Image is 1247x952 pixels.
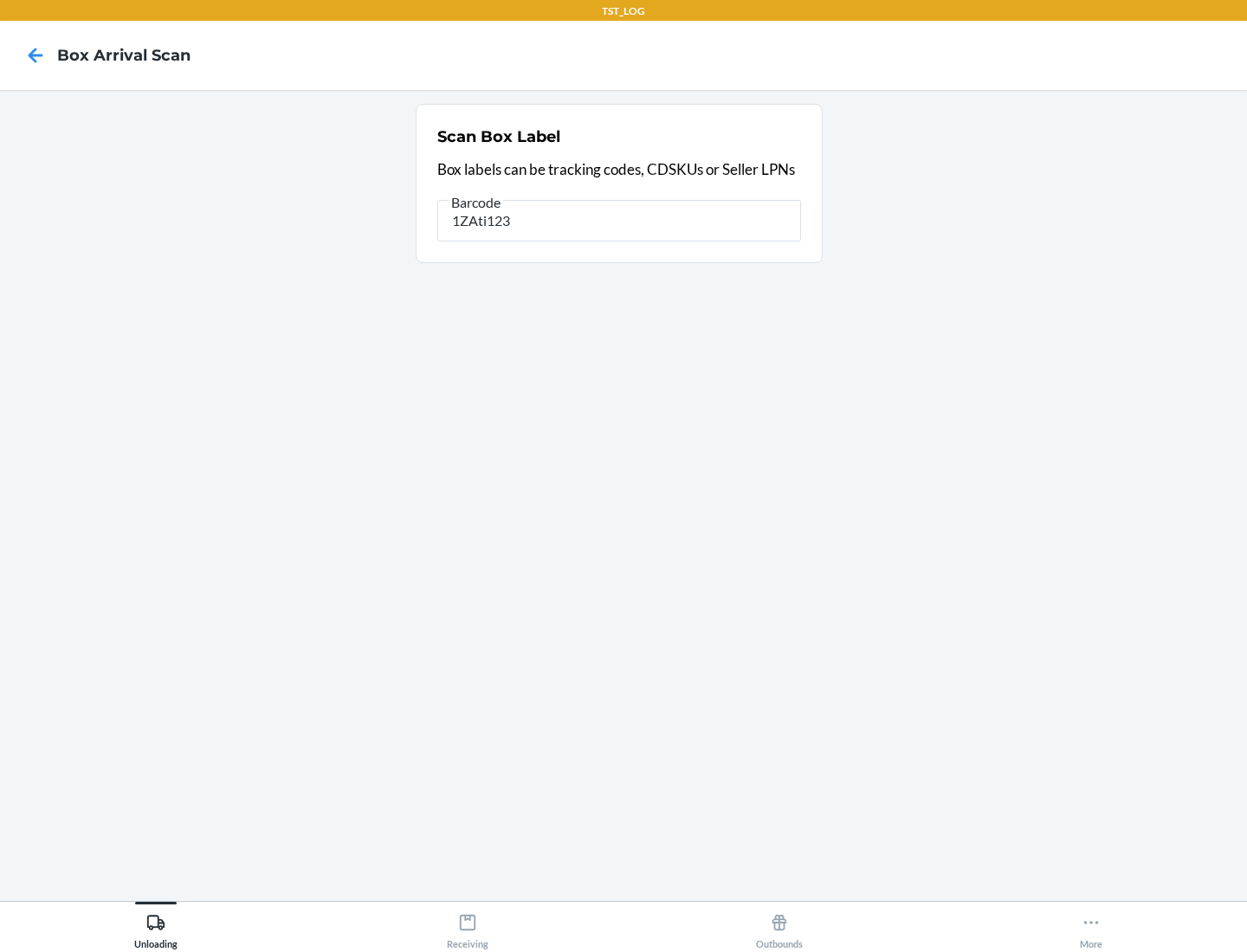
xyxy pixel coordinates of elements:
[134,906,178,949] div: Unloading
[57,44,191,67] h4: Box Arrival Scan
[935,902,1247,949] button: More
[623,902,935,949] button: Outbounds
[437,158,801,181] p: Box labels can be tracking codes, CDSKUs or Seller LPNs
[447,906,488,949] div: Receiving
[1080,906,1102,949] div: More
[602,3,645,19] p: TST_LOG
[437,125,560,148] h2: Scan Box Label
[449,194,503,211] span: Barcode
[312,902,623,949] button: Receiving
[437,200,801,241] input: Barcode
[756,906,803,949] div: Outbounds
